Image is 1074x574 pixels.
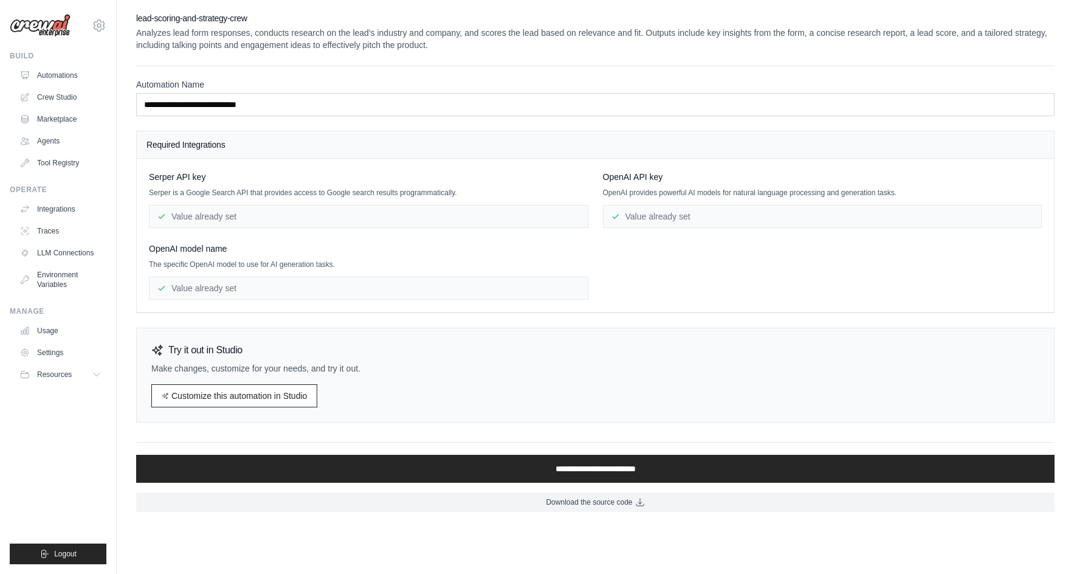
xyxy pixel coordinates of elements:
[15,109,106,129] a: Marketplace
[149,188,588,198] p: Serper is a Google Search API that provides access to Google search results programmatically.
[603,188,1042,198] p: OpenAI provides powerful AI models for natural language processing and generation tasks.
[149,260,588,269] p: The specific OpenAI model to use for AI generation tasks.
[37,370,72,379] span: Resources
[15,153,106,173] a: Tool Registry
[15,221,106,241] a: Traces
[136,493,1055,512] a: Download the source code
[15,199,106,219] a: Integrations
[15,265,106,294] a: Environment Variables
[136,27,1055,51] p: Analyzes lead form responses, conducts research on the lead's industry and company, and scores th...
[136,12,1055,24] h2: lead-scoring-and-strategy-crew
[149,205,588,228] div: Value already set
[10,544,106,564] button: Logout
[151,362,1039,375] p: Make changes, customize for your needs, and try it out.
[149,171,205,183] span: Serper API key
[15,66,106,85] a: Automations
[151,384,317,407] a: Customize this automation in Studio
[15,365,106,384] button: Resources
[546,497,632,507] span: Download the source code
[10,306,106,316] div: Manage
[15,343,106,362] a: Settings
[146,139,1044,151] h4: Required Integrations
[168,343,243,358] h3: Try it out in Studio
[136,78,1055,91] label: Automation Name
[149,277,588,300] div: Value already set
[603,171,663,183] span: OpenAI API key
[54,549,77,559] span: Logout
[603,205,1042,228] div: Value already set
[10,51,106,61] div: Build
[15,243,106,263] a: LLM Connections
[15,321,106,341] a: Usage
[10,185,106,195] div: Operate
[15,131,106,151] a: Agents
[10,14,71,37] img: Logo
[15,88,106,107] a: Crew Studio
[149,243,227,255] span: OpenAI model name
